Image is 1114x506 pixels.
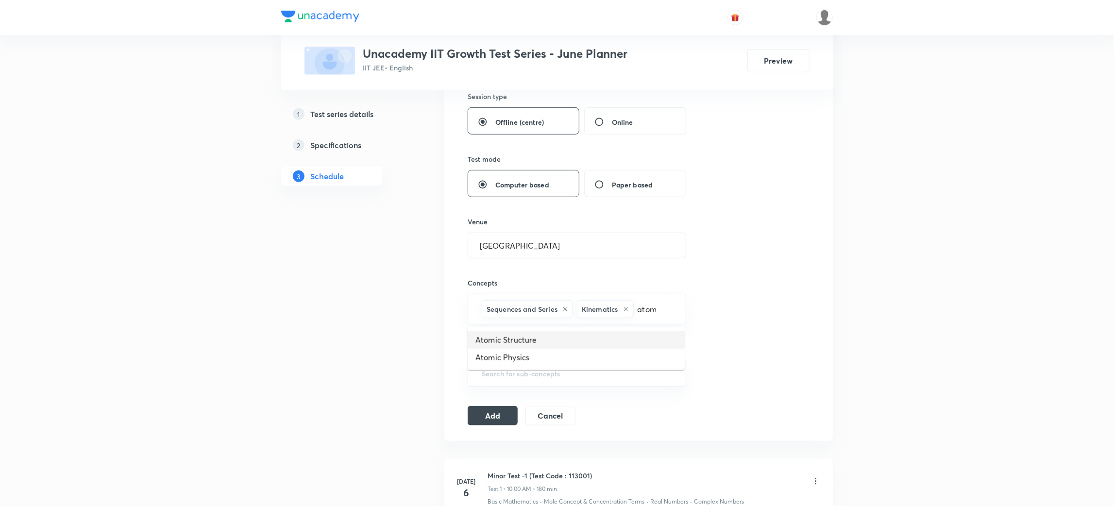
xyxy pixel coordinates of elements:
button: Cancel [525,406,575,425]
button: Add [468,406,518,425]
h6: Kinematics [582,304,618,314]
p: Complex Numbers [694,497,744,506]
h6: Sequences and Series [487,304,557,314]
li: Atomic Structure [468,331,685,349]
h6: Minor Test -1 (Test Code : 113001) [488,471,592,481]
h3: Unacademy IIT Growth Test Series - June Planner [363,47,627,61]
p: Mole Concept & Concentration Terms [544,497,644,506]
span: Computer based [495,180,549,190]
p: 2 [293,139,304,151]
p: 1 [293,108,304,120]
input: Search for sub-concepts [480,364,674,382]
span: Paper based [612,180,653,190]
img: fallback-thumbnail.png [304,47,355,75]
button: Close [680,308,682,310]
p: IIT JEE • English [363,63,627,73]
div: · [690,497,692,506]
h5: Specifications [310,139,361,151]
img: Company Logo [281,11,359,22]
h6: [DATE] [456,477,476,486]
p: Real Numbers [650,497,688,506]
div: · [646,497,648,506]
button: Open [680,372,682,374]
h5: Test series details [310,108,373,120]
a: 1Test series details [281,104,413,124]
span: Offline (centre) [495,117,544,127]
a: 2Specifications [281,135,413,155]
h4: 6 [456,486,476,500]
h6: Venue [468,217,488,227]
p: 3 [293,170,304,182]
h6: Session type [468,91,507,101]
div: · [540,497,542,506]
button: avatar [727,10,743,25]
img: avatar [731,13,740,22]
h6: Concepts [468,278,686,288]
input: Name of the venue where test will be conducted [468,233,686,258]
li: Atomic Physics [468,349,685,366]
a: Company Logo [281,11,359,25]
img: Suresh [816,9,833,26]
button: Preview [747,49,810,72]
span: Online [612,117,633,127]
p: Test 1 • 10:00 AM • 180 min [488,485,557,493]
p: Basic Mathematics [488,497,538,506]
h6: Test mode [468,154,501,164]
h5: Schedule [310,170,344,182]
